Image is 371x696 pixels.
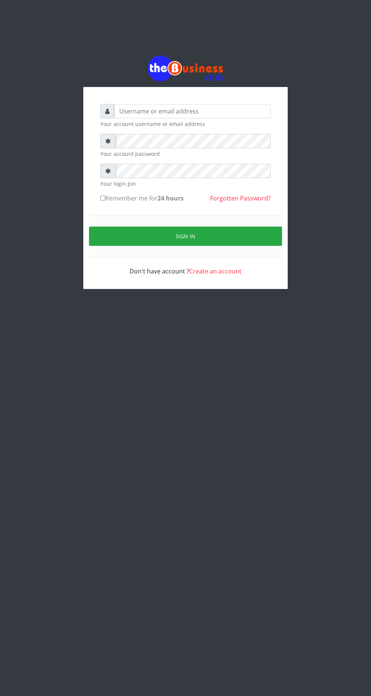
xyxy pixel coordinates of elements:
[100,120,271,128] small: Your account username or email address
[100,194,184,203] label: Remember me for
[100,196,105,200] input: Remember me for24 hours
[100,180,271,188] small: Your login pin
[89,227,282,246] button: Sign in
[100,150,271,158] small: Your account password
[157,194,184,202] b: 24 hours
[100,258,271,276] div: Don't have account ?
[114,104,271,118] input: Username or email address
[189,267,242,275] a: Create an account
[210,194,271,202] a: Forgotten Password?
